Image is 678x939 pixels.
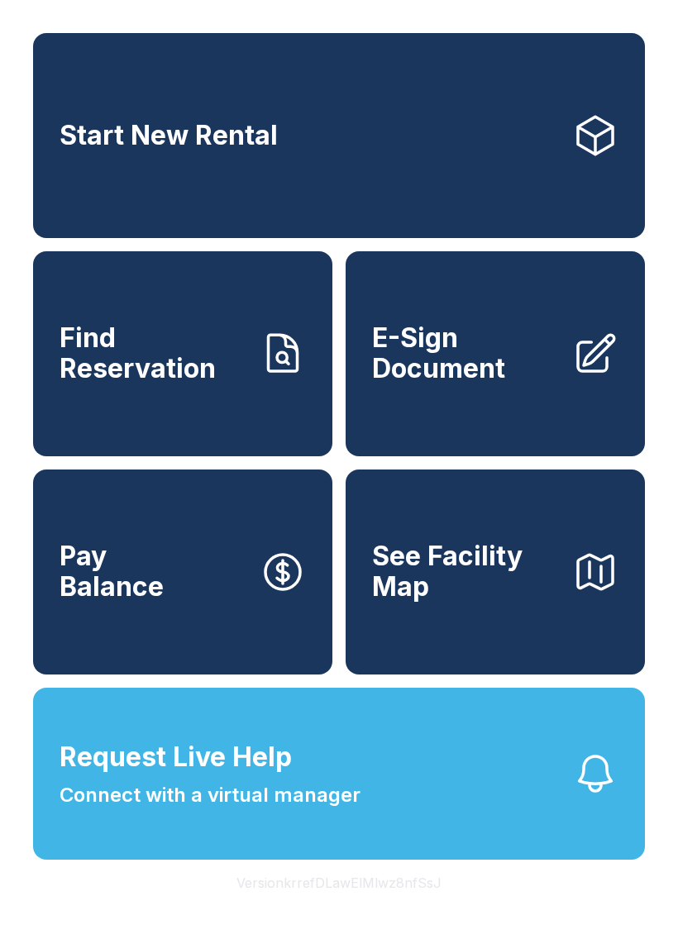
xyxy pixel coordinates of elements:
span: Pay Balance [60,541,164,602]
a: Find Reservation [33,251,332,456]
span: Find Reservation [60,323,246,384]
span: E-Sign Document [372,323,559,384]
button: See Facility Map [346,469,645,674]
span: See Facility Map [372,541,559,602]
span: Connect with a virtual manager [60,780,360,810]
a: Start New Rental [33,33,645,238]
span: Start New Rental [60,121,278,151]
button: Request Live HelpConnect with a virtual manager [33,688,645,860]
button: VersionkrrefDLawElMlwz8nfSsJ [223,860,455,906]
span: Request Live Help [60,737,292,777]
a: E-Sign Document [346,251,645,456]
button: PayBalance [33,469,332,674]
